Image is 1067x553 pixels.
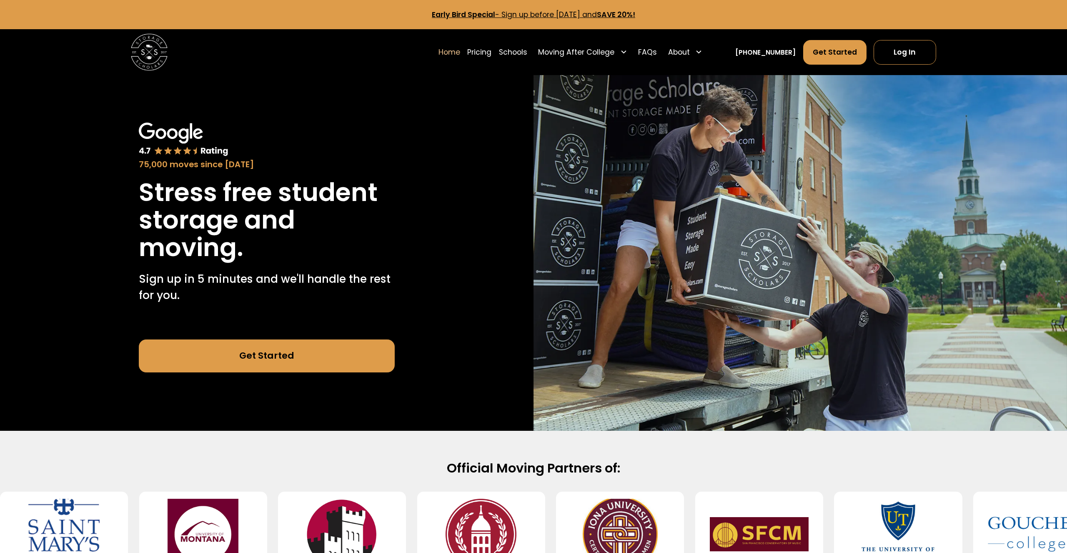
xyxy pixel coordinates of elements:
a: Pricing [467,39,491,65]
p: Sign up in 5 minutes and we'll handle the rest for you. [139,271,395,304]
a: Early Bird Special- Sign up before [DATE] andSAVE 20%! [432,10,635,20]
div: Moving After College [538,47,614,58]
img: Google 4.7 star rating [139,123,228,157]
img: Storage Scholars main logo [131,34,168,70]
img: Storage Scholars makes moving and storage easy. [533,75,1067,431]
strong: SAVE 20%! [597,10,635,20]
a: Log In [874,40,936,65]
h2: Official Moving Partners of: [241,460,826,477]
a: Get Started [803,40,867,65]
h1: Stress free student storage and moving. [139,178,395,261]
a: [PHONE_NUMBER] [735,48,796,57]
a: Get Started [139,339,395,372]
strong: Early Bird Special [432,10,495,20]
div: 75,000 moves since [DATE] [139,158,395,171]
a: FAQs [638,39,657,65]
div: About [668,47,690,58]
a: Home [438,39,460,65]
a: Schools [499,39,527,65]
